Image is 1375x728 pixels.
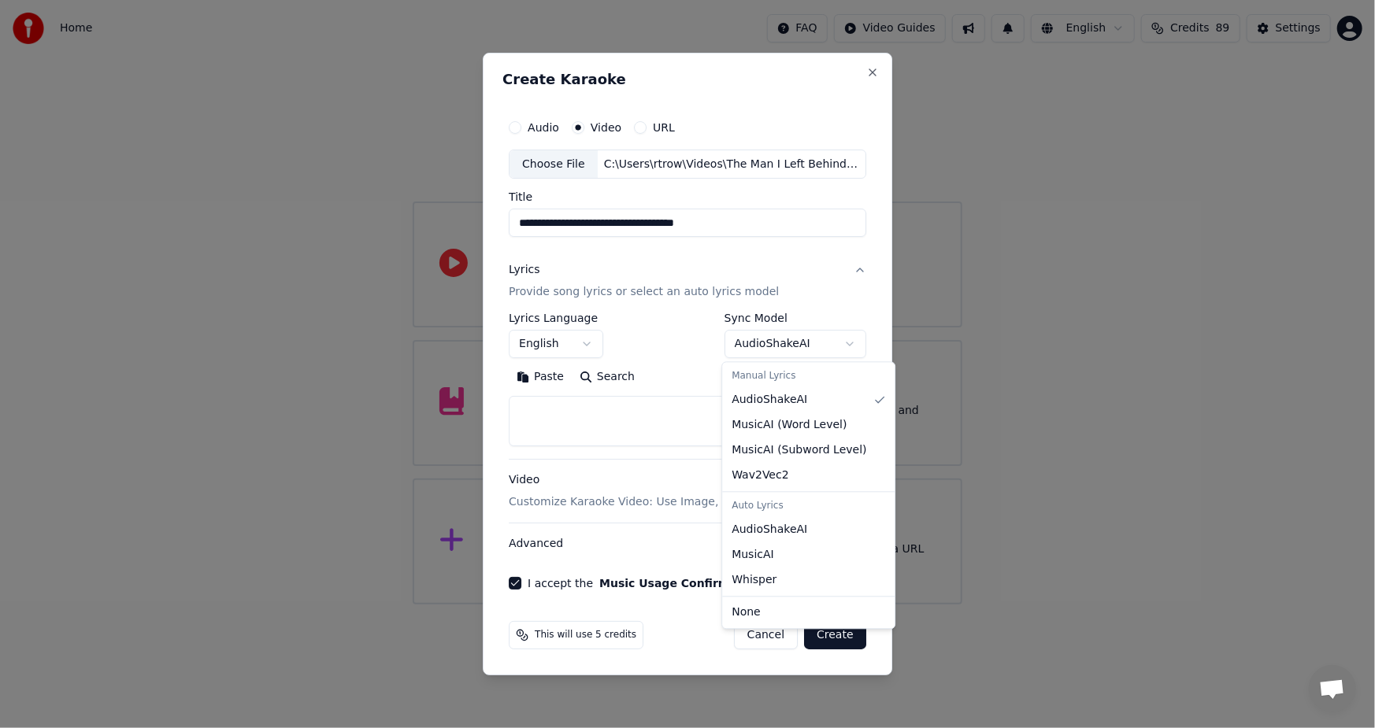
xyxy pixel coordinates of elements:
span: MusicAI ( Subword Level ) [732,442,866,458]
div: Manual Lyrics [725,365,891,387]
span: AudioShakeAI [732,522,807,538]
span: Whisper [732,572,776,588]
span: MusicAI [732,547,774,563]
div: Auto Lyrics [725,495,891,517]
span: MusicAI ( Word Level ) [732,417,847,433]
span: Wav2Vec2 [732,467,788,483]
span: None [732,604,761,620]
span: AudioShakeAI [732,392,807,408]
